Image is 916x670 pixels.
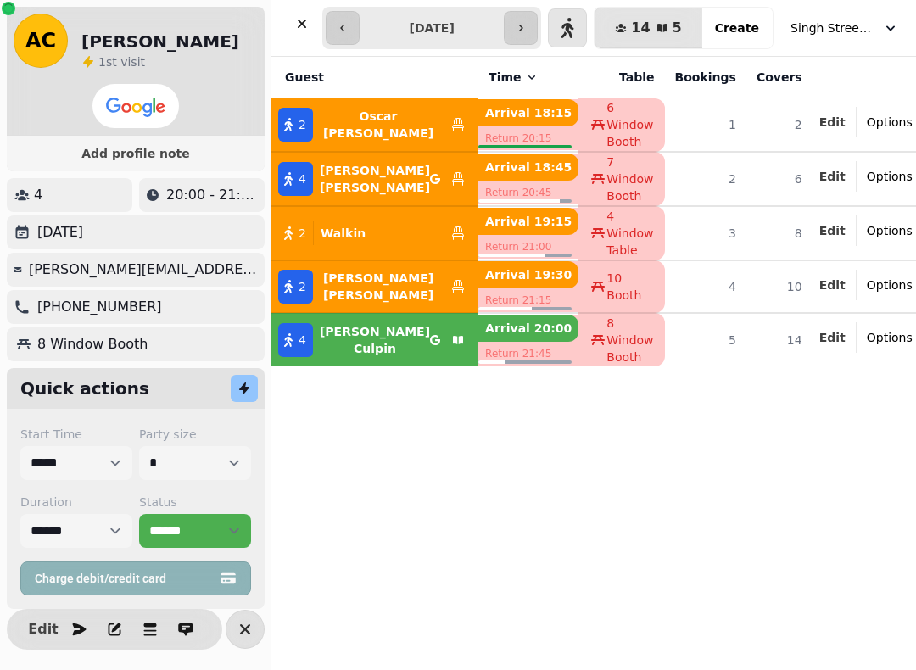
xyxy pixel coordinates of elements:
td: 14 [746,313,813,366]
span: Edit [33,623,53,636]
button: 145 [595,8,701,48]
th: Covers [746,57,813,98]
p: 8 Window Booth [37,334,148,355]
span: Edit [819,332,846,343]
span: Singh Street Bruntsfield [790,20,875,36]
p: Oscar [PERSON_NAME] [320,108,437,142]
button: Create [701,8,773,48]
span: 4 [299,170,306,187]
span: 5 [673,21,682,35]
button: Edit [819,222,846,239]
p: [PHONE_NUMBER] [37,297,162,317]
button: Edit [819,168,846,185]
span: Edit [819,225,846,237]
span: 14 [631,21,650,35]
h2: Quick actions [20,377,149,400]
p: [DATE] [37,222,83,243]
td: 1 [665,98,746,153]
button: Edit [819,114,846,131]
button: 4[PERSON_NAME] [PERSON_NAME] [271,154,478,204]
button: Singh Street Bruntsfield [780,13,909,43]
span: 1 [98,55,106,69]
span: Add profile note [27,148,244,159]
p: [PERSON_NAME] [PERSON_NAME] [320,270,437,304]
span: Edit [819,170,846,182]
td: 2 [746,98,813,153]
p: Return 20:15 [478,126,578,150]
span: 10 Booth [606,270,653,304]
td: 6 [746,152,813,206]
p: Arrival 19:15 [478,208,578,235]
p: [PERSON_NAME] [PERSON_NAME] [320,162,430,196]
span: Charge debit/credit card [35,572,216,584]
span: Options [867,329,913,346]
td: 8 [746,206,813,260]
p: [PERSON_NAME][EMAIL_ADDRESS][PERSON_NAME][DOMAIN_NAME] [29,260,258,280]
h2: [PERSON_NAME] [81,30,239,53]
td: 4 [665,260,746,313]
span: 7 Window Booth [606,154,653,204]
p: Arrival 18:45 [478,154,578,181]
span: Edit [819,116,846,128]
td: 5 [665,313,746,366]
p: Return 20:45 [478,181,578,204]
label: Duration [20,494,132,511]
span: Options [867,114,913,131]
button: 2Walkin [271,213,478,254]
button: 2Oscar [PERSON_NAME] [271,99,478,150]
span: Options [867,168,913,185]
p: Arrival 19:30 [478,261,578,288]
p: Return 21:00 [478,235,578,259]
th: Guest [271,57,478,98]
span: 2 [299,225,306,242]
td: 10 [746,260,813,313]
label: Status [139,494,251,511]
button: Edit [26,612,60,646]
p: Arrival 18:15 [478,99,578,126]
label: Party size [139,426,251,443]
p: 20:00 - 21:45 [166,185,258,205]
span: Edit [819,279,846,291]
p: Return 21:45 [478,342,578,366]
span: 2 [299,278,306,295]
label: Start Time [20,426,132,443]
p: Arrival 20:00 [478,315,578,342]
button: Charge debit/credit card [20,561,251,595]
button: 4[PERSON_NAME] Culpin [271,315,478,366]
p: Return 21:15 [478,288,578,312]
button: Time [489,69,538,86]
span: Options [867,222,913,239]
td: 3 [665,206,746,260]
span: Options [867,276,913,293]
span: Time [489,69,521,86]
span: 8 Window Booth [606,315,653,366]
span: 4 Window Table [606,208,653,259]
button: Edit [819,329,846,346]
th: Table [578,57,664,98]
p: 4 [34,185,42,205]
span: Create [715,22,759,34]
p: Walkin [321,225,366,242]
span: 2 [299,116,306,133]
p: [PERSON_NAME] Culpin [320,323,430,357]
td: 2 [665,152,746,206]
button: Edit [819,276,846,293]
span: 4 [299,332,306,349]
th: Bookings [665,57,746,98]
span: st [106,55,120,69]
button: Add profile note [14,142,258,165]
p: visit [98,53,145,70]
span: 6 Window Booth [606,99,653,150]
span: AC [25,31,56,51]
button: 2[PERSON_NAME] [PERSON_NAME] [271,261,478,312]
